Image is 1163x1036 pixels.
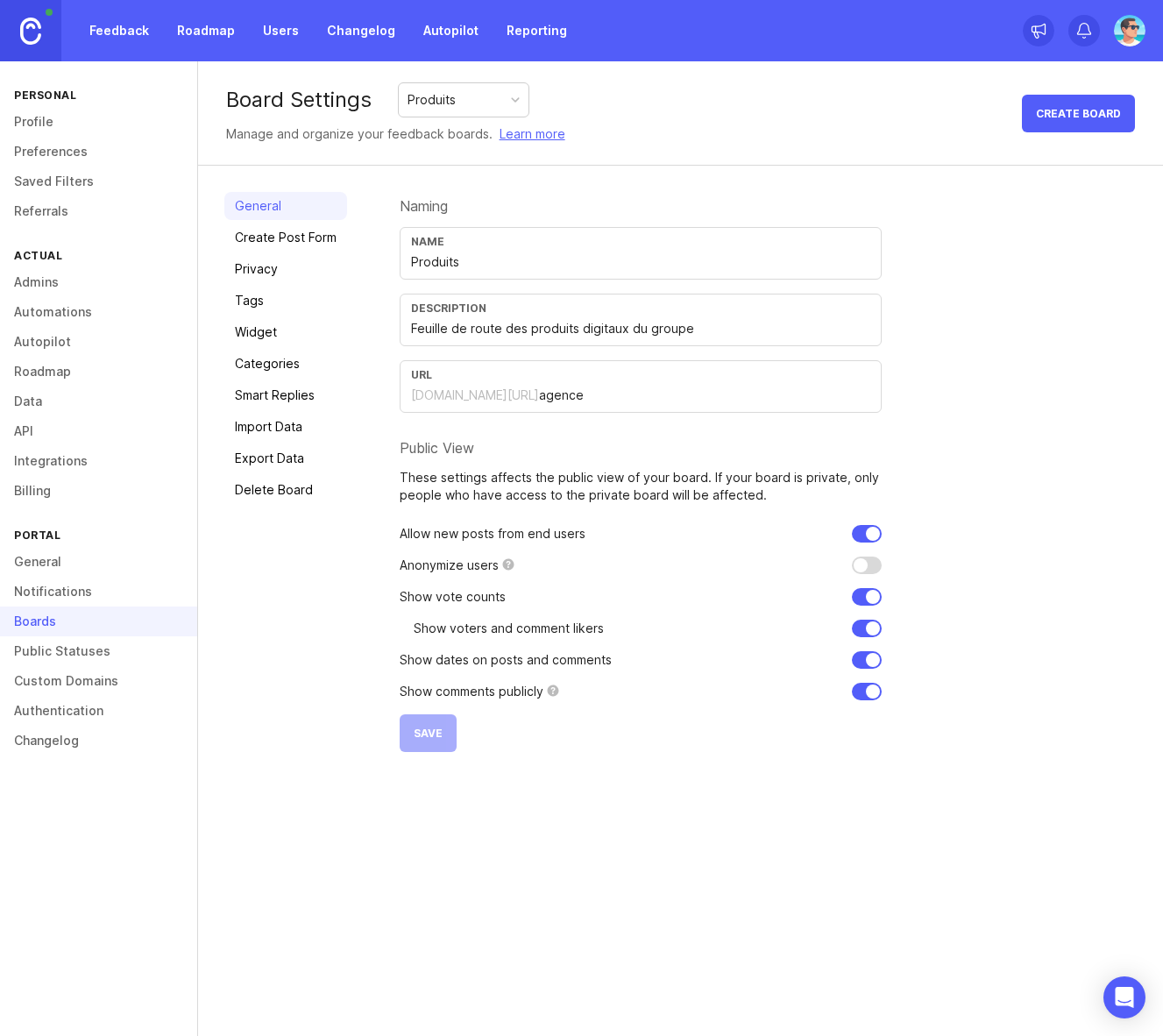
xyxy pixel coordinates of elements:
a: Roadmap [167,15,245,46]
a: Users [252,15,309,46]
a: Changelog [316,15,406,46]
a: Export Data [224,444,347,472]
img: Canny Home [20,18,41,45]
div: Name [411,235,870,248]
div: Open Intercom Messenger [1103,976,1145,1018]
p: Anonymize users [400,557,499,574]
span: Create Board [1036,107,1121,120]
button: Create Board [1022,95,1135,132]
p: Show vote counts [400,588,506,606]
a: Learn more [500,124,565,144]
a: Create Post Form [224,224,347,252]
a: Tags [224,287,347,315]
a: Feedback [79,15,160,46]
img: Benjamin Hareau [1114,15,1145,46]
div: Manage and organize your feedback boards. [226,124,565,144]
p: Show dates on posts and comments [400,651,612,669]
a: Autopilot [413,15,489,46]
p: Show comments publicly [400,683,543,700]
p: These settings affects the public view of your board. If your board is private, only people who h... [400,469,882,504]
a: Widget [224,318,347,346]
div: Naming [400,199,882,213]
div: Produits [408,90,456,110]
div: Description [411,302,870,315]
div: Board Settings [226,89,372,110]
a: Privacy [224,255,347,283]
a: General [224,192,347,220]
a: Categories [224,350,347,378]
a: Smart Replies [224,381,347,409]
p: Allow new posts from end users [400,525,585,543]
a: Delete Board [224,476,347,504]
a: Import Data [224,413,347,441]
div: [DOMAIN_NAME][URL] [411,387,539,404]
div: Public View [400,441,882,455]
p: Show voters and comment likers [414,620,604,637]
div: URL [411,368,870,381]
a: Reporting [496,15,578,46]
